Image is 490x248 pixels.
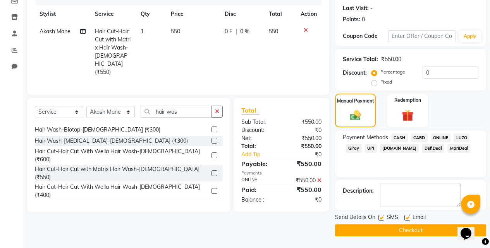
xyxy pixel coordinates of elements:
[343,4,369,12] div: Last Visit:
[343,187,374,195] div: Description:
[281,118,327,126] div: ₹550.00
[413,213,426,223] span: Email
[431,133,451,142] span: ONLINE
[398,108,417,123] img: _gift.svg
[296,5,322,23] th: Action
[343,32,388,40] div: Coupon Code
[362,15,365,24] div: 0
[240,27,249,36] span: 0 %
[90,5,136,23] th: Service
[141,106,212,118] input: Search or Scan
[281,142,327,151] div: ₹550.00
[241,170,322,176] div: Payments
[411,133,428,142] span: CARD
[220,5,264,23] th: Disc
[35,137,188,145] div: Hair Wash-[MEDICAL_DATA]-[DEMOGRAPHIC_DATA] (₹300)
[281,159,327,168] div: ₹550.00
[136,5,166,23] th: Qty
[337,97,374,104] label: Manual Payment
[347,109,364,121] img: _cash.svg
[269,28,278,35] span: 550
[166,5,220,23] th: Price
[35,5,90,23] th: Stylist
[289,151,327,159] div: ₹0
[236,27,237,36] span: |
[281,126,327,134] div: ₹0
[236,118,282,126] div: Sub Total:
[236,196,282,204] div: Balance :
[387,213,398,223] span: SMS
[141,28,144,35] span: 1
[346,144,362,153] span: GPay
[40,28,70,35] span: Akash Mane
[457,217,482,240] iframe: chat widget
[236,134,282,142] div: Net:
[281,134,327,142] div: ₹550.00
[35,147,208,164] div: Hair Cut-Hair Cut With Wella Hair Wash-[DEMOGRAPHIC_DATA] (₹600)
[236,142,282,151] div: Total:
[281,185,327,194] div: ₹550.00
[343,133,388,142] span: Payment Methods
[459,31,481,42] button: Apply
[454,133,469,142] span: LUZO
[380,68,405,75] label: Percentage
[236,151,289,159] a: Add Tip
[388,30,456,42] input: Enter Offer / Coupon Code
[380,144,419,153] span: [DOMAIN_NAME]
[335,213,375,223] span: Send Details On
[236,159,282,168] div: Payable:
[236,185,282,194] div: Paid:
[370,4,373,12] div: -
[95,28,131,75] span: Hair Cut-Hair Cut with Matrix Hair Wash-[DEMOGRAPHIC_DATA] (₹550)
[281,176,327,185] div: ₹550.00
[241,106,259,115] span: Total
[381,55,401,63] div: ₹550.00
[447,144,471,153] span: MariDeal
[35,126,160,134] div: Hair Wash-Biotop-[DEMOGRAPHIC_DATA] (₹300)
[394,97,421,104] label: Redemption
[35,165,208,181] div: Hair Cut-Hair Cut with Matrix Hair Wash-[DEMOGRAPHIC_DATA] (₹550)
[35,183,208,199] div: Hair Cut-Hair Cut With Wella Hair Wash-[DEMOGRAPHIC_DATA] (₹400)
[264,5,296,23] th: Total
[236,126,282,134] div: Discount:
[422,144,444,153] span: DefiDeal
[365,144,377,153] span: UPI
[391,133,408,142] span: CASH
[171,28,180,35] span: 550
[236,176,282,185] div: ONLINE
[380,79,392,86] label: Fixed
[335,224,486,236] button: Checkout
[225,27,232,36] span: 0 F
[343,55,378,63] div: Service Total:
[343,15,360,24] div: Points:
[35,201,208,217] div: Hair Cut-Hair Cut with Matrix Hair Wash-[DEMOGRAPHIC_DATA] (₹350)
[343,69,367,77] div: Discount:
[281,196,327,204] div: ₹0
